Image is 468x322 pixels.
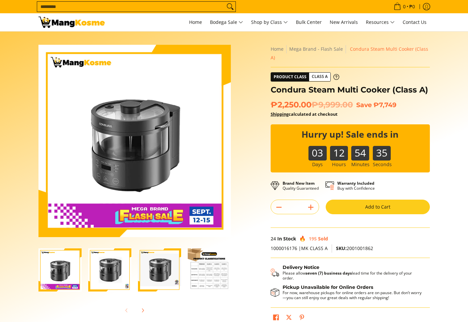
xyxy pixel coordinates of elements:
[210,18,243,27] span: Bodega Sale
[283,181,319,191] p: Quality Guaranteed
[248,13,291,31] a: Shop by Class
[189,19,202,25] span: Home
[363,13,398,31] a: Resources
[283,290,423,300] p: For now, warehouse pickups for online orders are on pause. But don’t worry—you can still enjoy ou...
[289,46,343,52] a: Mega Brand - Flash Sale
[326,200,430,214] button: Add to Cart
[271,73,309,81] span: Product Class
[326,13,361,31] a: New Arrivals
[366,18,395,27] span: Resources
[271,100,353,110] span: ₱2,250.00
[337,181,375,191] p: Buy with Confidence
[111,13,430,31] nav: Main Menu
[271,245,328,251] span: 1000016176 |MK CLASS A
[271,202,287,213] button: Subtract
[356,101,372,109] span: Save
[138,254,181,286] img: Condura Steam Multi Cooker (Class A)-3
[271,72,339,82] a: Product Class Class A
[283,180,315,186] strong: Brand New Item
[309,235,317,242] span: 195
[188,248,231,291] img: Condura Steam Multi Cooker (Class A)-4
[336,245,373,251] span: 2001001862
[373,146,391,154] b: 35
[225,2,235,12] button: Search
[303,202,319,213] button: Add
[305,270,352,276] strong: seven (7) business days
[283,284,373,290] strong: Pickup Unavailable for Online Orders
[271,235,276,242] span: 24
[38,248,82,291] img: Condura Steam Multi Cooker (Class A)-1
[308,146,326,154] b: 03
[309,73,330,81] span: Class A
[283,264,319,270] strong: Delivery Notice
[207,13,246,31] a: Bodega Sale
[336,245,347,251] span: SKU:
[296,19,322,25] span: Bulk Center
[311,100,353,110] del: ₱9,999.00
[135,303,150,318] button: Next
[271,46,284,52] a: Home
[271,265,423,281] button: Shipping & Delivery
[399,13,430,31] a: Contact Us
[403,19,427,25] span: Contact Us
[271,85,430,95] h1: Condura Steam Multi Cooker (Class A)
[402,4,407,9] span: 0
[283,271,423,281] p: Please allow lead time for the delivery of your order.
[330,19,358,25] span: New Arrivals
[408,4,416,9] span: ₱0
[271,111,338,117] strong: calculated at checkout
[330,146,348,154] b: 12
[38,45,231,237] img: Condura Steam Multi Cooker (Class A)
[271,45,430,62] nav: Breadcrumbs
[38,17,105,28] img: Condura Steam Multi Cooker - Healthy Cooking for You! l Mang Kosme
[277,235,296,242] span: In Stock
[271,46,428,61] span: Condura Steam Multi Cooker (Class A)
[373,101,396,109] span: ₱7,749
[351,146,369,154] b: 54
[88,248,131,291] img: Condura Steam Multi Cooker (Class A)-2
[251,18,288,27] span: Shop by Class
[392,3,417,10] span: •
[186,13,205,31] a: Home
[318,235,328,242] span: Sold
[337,180,374,186] strong: Warranty Included
[293,13,325,31] a: Bulk Center
[271,111,289,117] a: Shipping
